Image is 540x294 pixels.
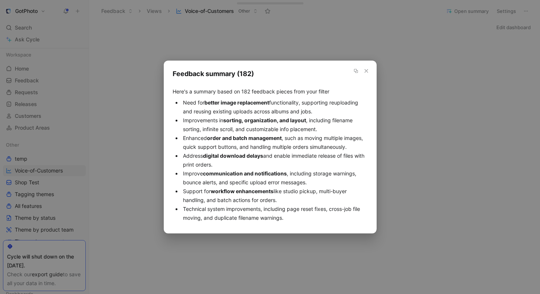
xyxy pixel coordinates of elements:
li: Improve , including storage warnings, bounce alerts, and specific upload error messages. [181,169,368,187]
li: Address and enable immediate release of files with print orders. [181,151,368,169]
li: Improvements in , including filename sorting, infinite scroll, and customizable info placement. [181,116,368,134]
strong: better image replacement [204,99,269,106]
strong: digital download delays [203,153,263,159]
li: Support for like studio pickup, multi-buyer handling, and batch actions for orders. [181,187,368,205]
strong: workflow enhancements [211,188,274,194]
div: Here's a summary based on 182 feedback pieces from your filter [173,69,368,225]
h2: Feedback summary (182) [173,69,368,78]
li: Enhanced , such as moving multiple images, quick support buttons, and handling multiple orders si... [181,134,368,151]
li: Need for functionality, supporting reuploading and reusing existing uploads across albums and jobs. [181,98,368,116]
strong: communication and notifications [203,170,287,177]
li: Technical system improvements, including page reset fixes, cross-job file moving, and duplicate f... [181,205,368,222]
strong: sorting, organization, and layout [223,117,306,123]
strong: order and batch management [207,135,282,141]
